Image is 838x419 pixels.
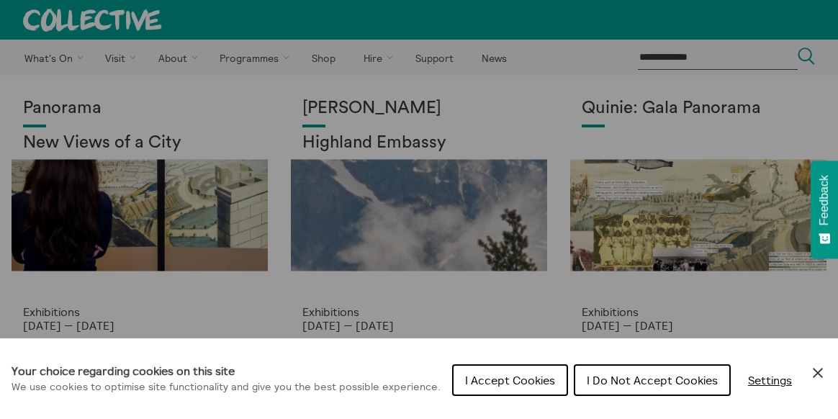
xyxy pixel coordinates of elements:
button: I Accept Cookies [452,364,568,396]
span: I Do Not Accept Cookies [587,373,718,387]
button: Feedback - Show survey [811,161,838,258]
p: We use cookies to optimise site functionality and give you the best possible experience. [12,379,441,395]
span: I Accept Cookies [465,373,555,387]
h1: Your choice regarding cookies on this site [12,362,441,379]
button: I Do Not Accept Cookies [574,364,731,396]
button: Close Cookie Control [809,364,826,382]
span: Settings [748,373,792,387]
span: Feedback [818,175,831,225]
button: Settings [736,366,803,395]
